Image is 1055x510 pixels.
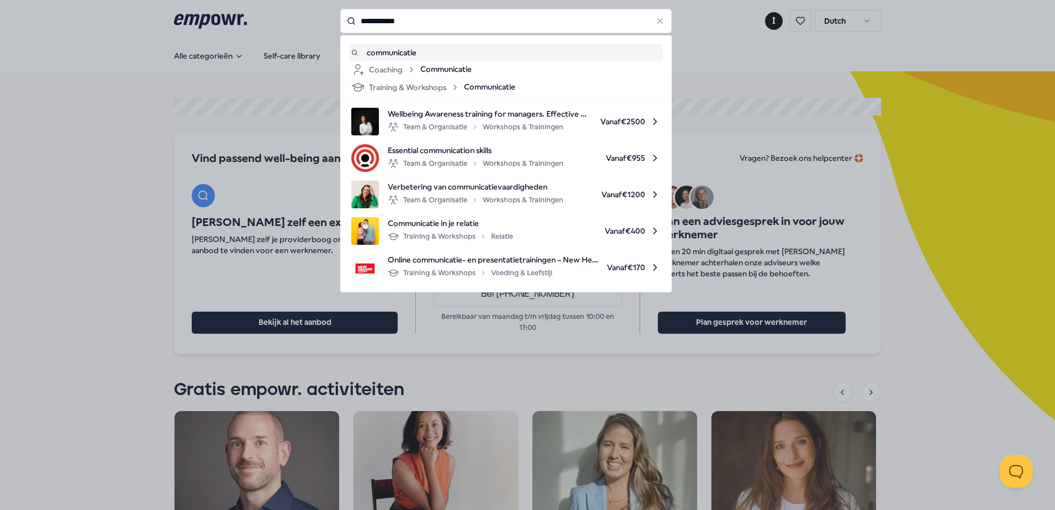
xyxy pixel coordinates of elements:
input: Search for products, categories or subcategories [340,9,672,33]
div: Team & Organisatie Workshops & Trainingen [388,120,563,134]
a: product imageEssential communication skillsTeam & OrganisatieWorkshops & TrainingenVanaf€955 [351,144,661,172]
a: product imageOnline communicatie- en presentatietrainingen – New Heroes AcademyTraining & Worksho... [351,254,661,281]
img: product image [351,181,379,208]
span: Communicatie [464,81,515,94]
iframe: Help Scout Beacon - Open [1000,455,1033,488]
a: Training & WorkshopsCommunicatie [351,81,661,94]
a: communicatie [351,46,661,59]
span: Vanaf € 1200 [572,181,661,208]
div: Training & Workshops Relatie [388,230,513,243]
span: Vanaf € 170 [607,254,661,281]
div: Training & Workshops [351,81,460,94]
span: Vanaf € 400 [522,217,661,245]
a: product imageCommunicatie in je relatieTraining & WorkshopsRelatieVanaf€400 [351,217,661,245]
span: Vanaf € 2500 [600,108,661,135]
a: CoachingCommunicatie [351,63,661,76]
span: Vanaf € 955 [572,144,661,172]
a: product imageVerbetering van communicatievaardighedenTeam & OrganisatieWorkshops & TrainingenVana... [351,181,661,208]
span: Communicatie in je relatie [388,217,513,229]
img: product image [351,108,379,135]
img: product image [351,217,379,245]
img: product image [351,144,379,172]
span: Verbetering van communicatievaardigheden [388,181,563,193]
span: Online communicatie- en presentatietrainingen – New Heroes Academy [388,254,598,266]
div: Team & Organisatie Workshops & Trainingen [388,157,563,170]
a: product imageWellbeing Awareness training for managers. Effective Communication for mental health... [351,108,661,135]
span: Wellbeing Awareness training for managers. Effective Communication for mental health in teams [388,108,592,120]
span: Essential communication skills [388,144,563,156]
div: Training & Workshops Voeding & Leefstijl [388,266,552,280]
div: Team & Organisatie Workshops & Trainingen [388,193,563,207]
img: product image [351,254,379,281]
div: Coaching [351,63,416,76]
span: Communicatie [420,63,472,76]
